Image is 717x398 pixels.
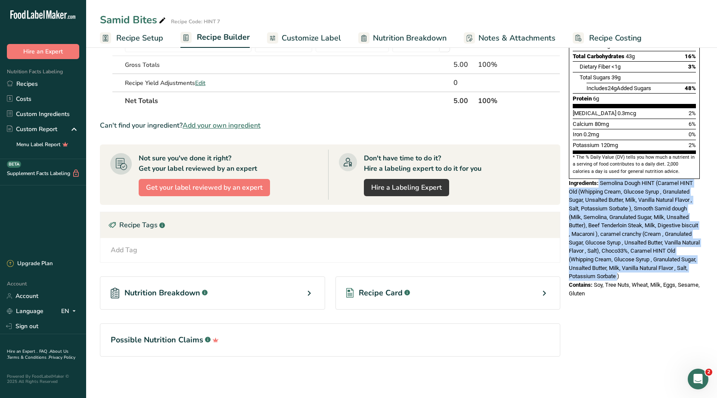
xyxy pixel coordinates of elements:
span: Notes & Attachments [478,32,556,44]
span: 16% [685,53,696,60]
span: 2% [689,142,696,148]
span: Includes Added Sugars [587,85,651,91]
div: Not sure you've done it right? Get your label reviewed by an expert [139,153,257,174]
div: Don't have time to do it? Hire a labeling expert to do it for you [364,153,481,174]
a: Privacy Policy [49,354,75,360]
div: Can't find your ingredient? [100,120,560,131]
span: 6g [593,95,599,102]
div: Custom Report [7,125,57,134]
span: 200mg [593,42,610,49]
div: Upgrade Plan [7,260,53,268]
span: Iron [573,131,582,138]
span: Recipe Card [359,287,403,299]
div: 0 [453,78,475,88]
span: Get your label reviewed by an expert [146,182,263,193]
span: Protein [573,95,592,102]
span: Ingredients: [569,180,599,186]
span: 0.3mcg [618,110,636,116]
span: 3% [688,63,696,70]
a: Recipe Costing [573,28,642,48]
button: Hire an Expert [7,44,79,59]
div: EN [61,306,79,317]
a: Notes & Attachments [464,28,556,48]
a: Language [7,304,43,319]
span: Recipe Setup [116,32,163,44]
div: BETA [7,161,21,168]
span: 2 [705,369,712,376]
span: Add your own ingredient [183,120,261,131]
a: Terms & Conditions . [7,354,49,360]
button: Get your label reviewed by an expert [139,179,270,196]
span: Recipe Builder [197,31,250,43]
span: 80mg [595,121,609,127]
span: Dietary Fiber [580,63,610,70]
span: Edit [195,79,205,87]
span: Recipe Costing [589,32,642,44]
section: * The % Daily Value (DV) tells you how much a nutrient in a serving of food contributes to a dail... [573,154,696,175]
div: Recipe Code: HINT 7 [171,18,220,25]
a: Hire an Expert . [7,348,37,354]
span: Total Carbohydrates [573,53,624,60]
th: Net Totals [123,91,452,110]
span: Semolina Dough HINT (Caramel HINT Old (Whipping Cream, Glucose Syrup , Granulated Sugar, Unsalted... [569,180,700,280]
span: 24g [608,85,617,91]
a: Nutrition Breakdown [358,28,447,48]
div: Recipe Yield Adjustments [125,78,251,88]
a: About Us . [7,348,68,360]
span: 0.2mg [584,131,599,138]
div: 100% [478,60,519,70]
iframe: Intercom live chat [688,369,708,389]
span: 2% [689,110,696,116]
a: Recipe Builder [180,28,250,48]
span: Calcium [573,121,593,127]
div: Add Tag [111,245,137,255]
a: FAQ . [39,348,50,354]
span: 6% [689,121,696,127]
a: Hire a Labeling Expert [364,179,449,196]
span: Total Sugars [580,74,610,81]
span: <1g [611,63,621,70]
span: 0% [689,131,696,138]
span: Potassium [573,142,599,148]
span: 43g [626,53,635,60]
span: Contains: [569,282,593,288]
span: Soy, Tree Nuts, Wheat, Milk, Eggs, Sesame, Gluten [569,282,700,297]
a: Customize Label [267,28,341,48]
h1: Possible Nutrition Claims [111,334,549,346]
span: 48% [685,85,696,91]
div: Gross Totals [125,60,251,69]
div: Powered By FoodLabelMaker © 2025 All Rights Reserved [7,374,79,384]
span: 39g [611,74,621,81]
span: 120mg [601,142,618,148]
span: Nutrition Breakdown [373,32,447,44]
span: Nutrition Breakdown [124,287,200,299]
th: 100% [476,91,521,110]
a: Recipe Setup [100,28,163,48]
span: Customize Label [282,32,341,44]
div: Samid Bites [100,12,168,28]
span: 9% [688,42,696,49]
th: 5.00 [452,91,476,110]
div: 5.00 [453,60,475,70]
span: [MEDICAL_DATA] [573,110,616,116]
div: Recipe Tags [100,212,560,238]
span: Sodium [573,42,592,49]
